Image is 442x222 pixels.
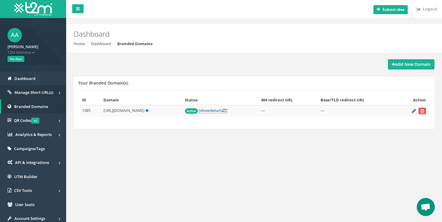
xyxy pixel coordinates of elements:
[117,41,152,46] strong: Branded Domains
[8,56,24,62] span: Pro Plan
[15,132,52,137] span: Analytics & Reports
[80,95,101,105] th: ID
[8,50,59,55] span: T2M Member
[14,104,48,109] span: Branded Domains
[185,108,198,114] span: Active
[15,160,49,165] span: API & Integrations
[183,95,259,105] th: Status
[200,108,210,113] span: show
[8,28,22,42] span: AA
[8,42,59,55] a: [PERSON_NAME] T2M Member
[74,30,373,38] h2: Dashboard
[74,41,85,46] a: Home
[318,105,397,117] td: —
[318,95,397,105] th: Base/TLD redirect URL
[397,95,428,105] th: Action
[259,105,318,117] td: —
[199,108,227,113] a: [showdetails]
[103,108,144,113] span: [URL][DOMAIN_NAME]
[14,2,52,16] img: T2M
[388,59,434,69] a: Add New Domain
[14,76,35,81] span: Dashboard
[14,146,45,151] span: Campaigns/Tags
[15,202,35,207] span: User Seats
[14,188,32,193] span: CSV Tools
[91,41,111,46] a: Dashboard
[14,216,45,221] span: Account Settings
[80,105,101,117] td: 1585
[382,7,404,12] b: Submit idea
[14,90,53,95] span: Manage Short URL(s)
[417,198,435,216] a: Open chat
[373,5,408,14] button: Submit idea
[392,61,431,67] strong: Add New Domain
[259,95,318,105] th: 404 redirect URL
[8,44,38,49] strong: [PERSON_NAME]
[31,118,39,124] span: v2
[101,95,183,105] th: Domain
[78,81,128,85] h5: Your Branded Domain(s)
[14,174,38,179] span: UTM Builder
[14,118,39,123] span: QR Codes
[145,108,149,113] a: Default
